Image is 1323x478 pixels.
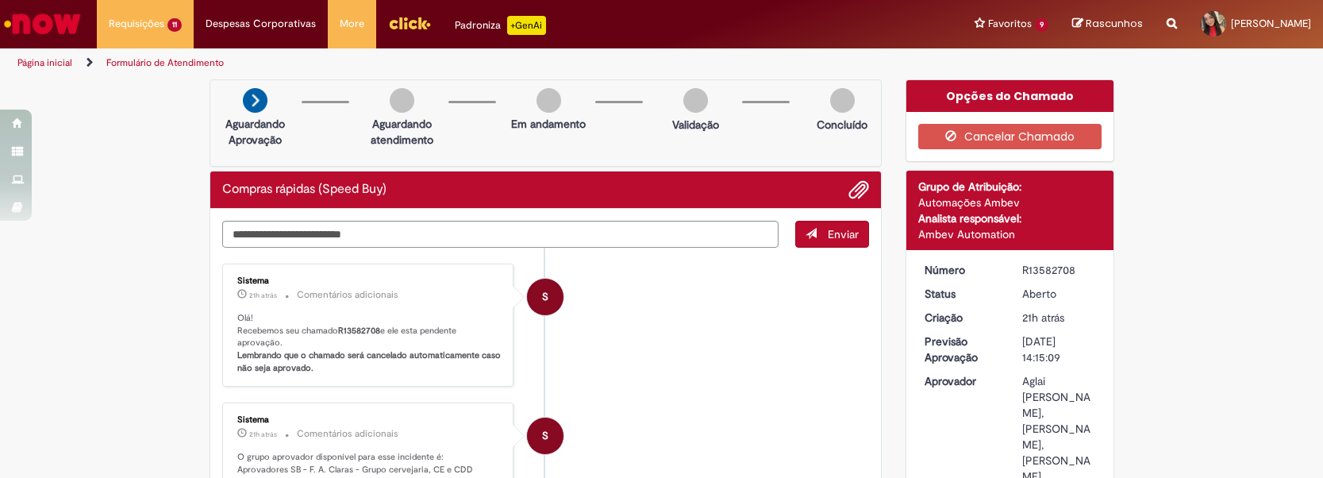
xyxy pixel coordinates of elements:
textarea: Digite sua mensagem aqui... [222,221,779,248]
div: Automações Ambev [918,195,1102,210]
a: Formulário de Atendimento [106,56,224,69]
b: R13582708 [338,325,380,337]
span: 21h atrás [249,291,277,300]
h2: Compras rápidas (Speed Buy) Histórico de tíquete [222,183,387,197]
div: R13582708 [1022,262,1096,278]
img: img-circle-grey.png [683,88,708,113]
b: Lembrando que o chamado será cancelado automaticamente caso não seja aprovado. [237,349,503,374]
span: 11 [167,18,182,32]
dt: Previsão Aprovação [913,333,1010,365]
span: [PERSON_NAME] [1231,17,1311,30]
time: 30/09/2025 16:15:18 [249,430,277,439]
dt: Aprovador [913,373,1010,389]
p: O grupo aprovador disponível para esse incidente é: Aprovadores SB - F. A. Claras - Grupo cerveja... [237,451,502,476]
div: Padroniza [455,16,546,35]
div: [DATE] 14:15:09 [1022,333,1096,365]
div: System [527,418,563,454]
span: S [542,417,548,455]
span: S [542,278,548,316]
img: img-circle-grey.png [830,88,855,113]
img: arrow-next.png [243,88,267,113]
span: Rascunhos [1086,16,1143,31]
p: Aguardando Aprovação [217,116,294,148]
span: Requisições [109,16,164,32]
p: Concluído [817,117,867,133]
p: Olá! Recebemos seu chamado e ele esta pendente aprovação. [237,312,502,375]
span: 21h atrás [249,430,277,439]
div: System [527,279,563,315]
img: ServiceNow [2,8,83,40]
span: Despesas Corporativas [206,16,316,32]
dt: Número [913,262,1010,278]
div: Ambev Automation [918,226,1102,242]
span: Favoritos [988,16,1032,32]
img: img-circle-grey.png [390,88,414,113]
div: 30/09/2025 16:15:09 [1022,310,1096,326]
p: Aguardando atendimento [363,116,440,148]
small: Comentários adicionais [297,288,398,302]
div: Grupo de Atribuição: [918,179,1102,195]
span: Enviar [828,227,859,241]
small: Comentários adicionais [297,427,398,441]
time: 30/09/2025 16:15:22 [249,291,277,300]
span: 21h atrás [1022,310,1064,325]
p: Validação [672,117,719,133]
ul: Trilhas de página [12,48,870,78]
img: click_logo_yellow_360x200.png [388,11,431,35]
dt: Status [913,286,1010,302]
time: 30/09/2025 16:15:09 [1022,310,1064,325]
p: Em andamento [511,116,586,132]
img: img-circle-grey.png [537,88,561,113]
a: Rascunhos [1072,17,1143,32]
div: Sistema [237,276,502,286]
div: Sistema [237,415,502,425]
div: Opções do Chamado [906,80,1113,112]
dt: Criação [913,310,1010,326]
span: 9 [1035,18,1048,32]
a: Página inicial [17,56,72,69]
button: Enviar [795,221,869,248]
button: Cancelar Chamado [918,124,1102,149]
button: Adicionar anexos [848,179,869,200]
span: More [340,16,364,32]
div: Analista responsável: [918,210,1102,226]
div: Aberto [1022,286,1096,302]
p: +GenAi [507,16,546,35]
